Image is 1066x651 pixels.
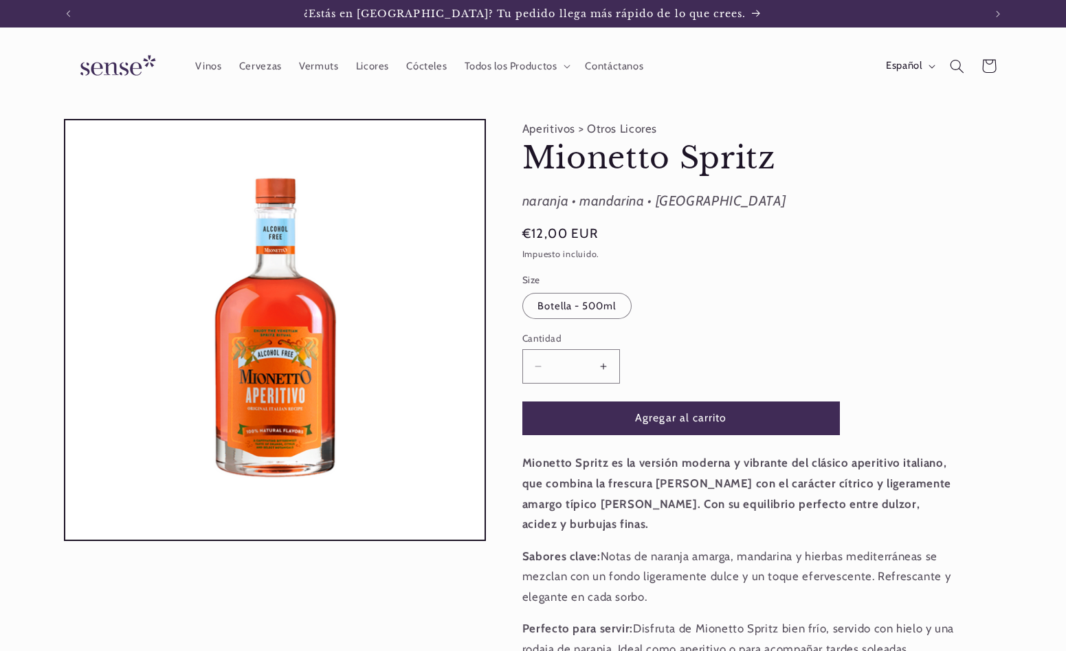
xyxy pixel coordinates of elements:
[356,60,389,73] span: Licores
[522,293,632,319] label: Botella - 500ml
[398,51,456,81] a: Cócteles
[64,47,167,86] img: Sense
[187,51,230,81] a: Vinos
[347,51,398,81] a: Licores
[239,60,282,73] span: Cervezas
[406,60,447,73] span: Cócteles
[465,60,557,73] span: Todos los Productos
[522,331,840,345] label: Cantidad
[585,60,643,73] span: Contáctanos
[942,50,973,82] summary: Búsqueda
[522,547,955,608] p: Notas de naranja amarga, mandarina y hierbas mediterráneas se mezclan con un fondo ligeramente du...
[299,60,338,73] span: Vermuts
[64,119,486,541] media-gallery: Visor de la galería
[522,456,951,531] strong: Mionetto Spritz es la versión moderna y vibrante del clásico aperitivo italiano, que combina la f...
[304,8,746,20] span: ¿Estás en [GEOGRAPHIC_DATA]? Tu pedido llega más rápido de lo que crees.
[58,41,173,91] a: Sense
[522,273,542,287] legend: Size
[456,51,577,81] summary: Todos los Productos
[230,51,290,81] a: Cervezas
[522,401,840,435] button: Agregar al carrito
[195,60,221,73] span: Vinos
[290,51,347,81] a: Vermuts
[522,621,633,635] strong: Perfecto para servir:
[522,247,955,262] div: Impuesto incluido.
[877,52,941,80] button: Español
[522,189,955,214] div: naranja • mandarina • [GEOGRAPHIC_DATA]
[886,58,922,74] span: Español
[522,224,599,243] span: €12,00 EUR
[522,549,601,563] strong: Sabores clave:
[522,139,955,178] h1: Mionetto Spritz
[577,51,652,81] a: Contáctanos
